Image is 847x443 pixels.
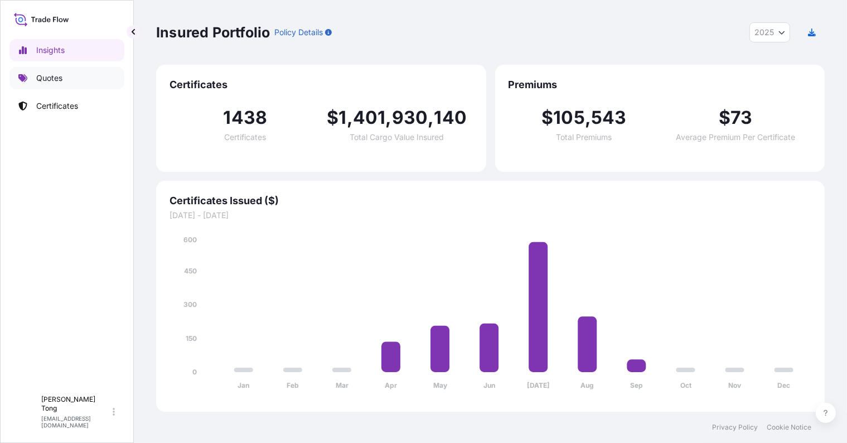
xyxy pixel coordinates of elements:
tspan: Aug [581,382,594,390]
a: Insights [9,39,124,61]
span: $ [541,109,553,127]
tspan: Apr [385,382,397,390]
tspan: Feb [287,382,299,390]
span: , [585,109,591,127]
span: Certificates [224,133,266,141]
tspan: Sep [630,382,643,390]
tspan: 600 [183,235,197,244]
p: Policy Details [274,27,323,38]
span: , [385,109,391,127]
span: $ [327,109,338,127]
span: 930 [392,109,428,127]
p: [EMAIL_ADDRESS][DOMAIN_NAME] [41,415,110,428]
tspan: 150 [186,334,197,343]
span: Premiums [509,78,812,92]
span: C [22,406,30,417]
span: 2025 [754,27,774,38]
p: Insured Portfolio [156,23,270,41]
span: , [347,109,353,127]
tspan: Dec [777,382,790,390]
span: 401 [353,109,386,127]
span: $ [719,109,730,127]
span: Average Premium Per Certificate [676,133,795,141]
tspan: [DATE] [527,382,550,390]
span: [DATE] - [DATE] [170,210,811,221]
span: Total Premiums [556,133,612,141]
tspan: Nov [728,382,742,390]
a: Quotes [9,67,124,89]
span: Certificates Issued ($) [170,194,811,208]
span: 543 [591,109,627,127]
span: Certificates [170,78,473,92]
tspan: 300 [183,300,197,309]
tspan: Jan [238,382,250,390]
p: [PERSON_NAME] Tong [41,395,110,413]
p: Certificates [36,100,78,112]
p: Quotes [36,73,62,84]
span: 73 [730,109,752,127]
span: 140 [434,109,467,127]
a: Cookie Notice [767,423,811,432]
span: 1 [338,109,346,127]
tspan: 0 [192,368,197,376]
button: Year Selector [749,22,790,42]
tspan: 450 [184,267,197,275]
span: Total Cargo Value Insured [350,133,444,141]
a: Privacy Policy [712,423,758,432]
tspan: Jun [483,382,495,390]
p: Insights [36,45,65,56]
a: Certificates [9,95,124,117]
tspan: May [433,382,448,390]
span: 1438 [223,109,267,127]
tspan: Mar [336,382,349,390]
span: , [428,109,434,127]
tspan: Oct [680,382,692,390]
span: 105 [553,109,585,127]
